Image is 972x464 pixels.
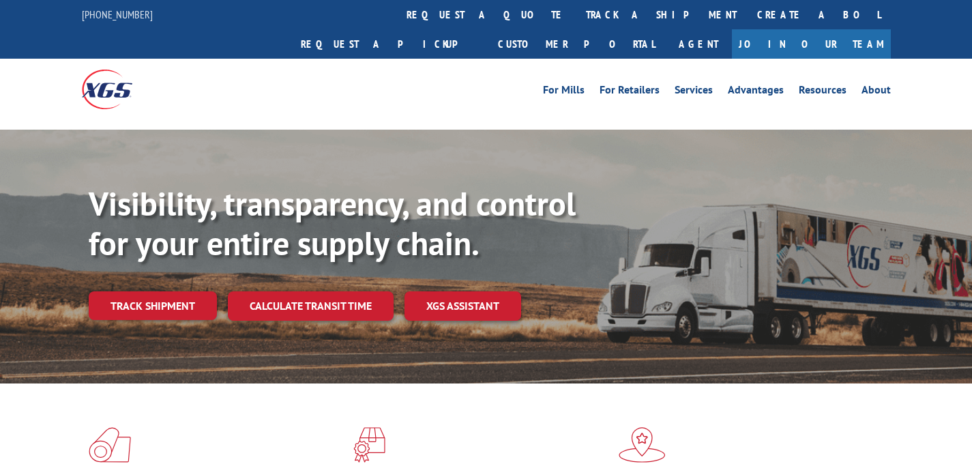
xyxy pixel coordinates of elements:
a: Services [675,85,713,100]
img: xgs-icon-flagship-distribution-model-red [619,427,666,463]
a: XGS ASSISTANT [404,291,521,321]
a: Agent [665,29,732,59]
a: Resources [799,85,846,100]
b: Visibility, transparency, and control for your entire supply chain. [89,182,576,264]
a: Request a pickup [291,29,488,59]
img: xgs-icon-total-supply-chain-intelligence-red [89,427,131,463]
a: For Mills [543,85,585,100]
a: Customer Portal [488,29,665,59]
a: Advantages [728,85,784,100]
a: For Retailers [600,85,660,100]
a: Join Our Team [732,29,891,59]
a: Calculate transit time [228,291,394,321]
a: About [861,85,891,100]
a: Track shipment [89,291,217,320]
a: [PHONE_NUMBER] [82,8,153,21]
img: xgs-icon-focused-on-flooring-red [353,427,385,463]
